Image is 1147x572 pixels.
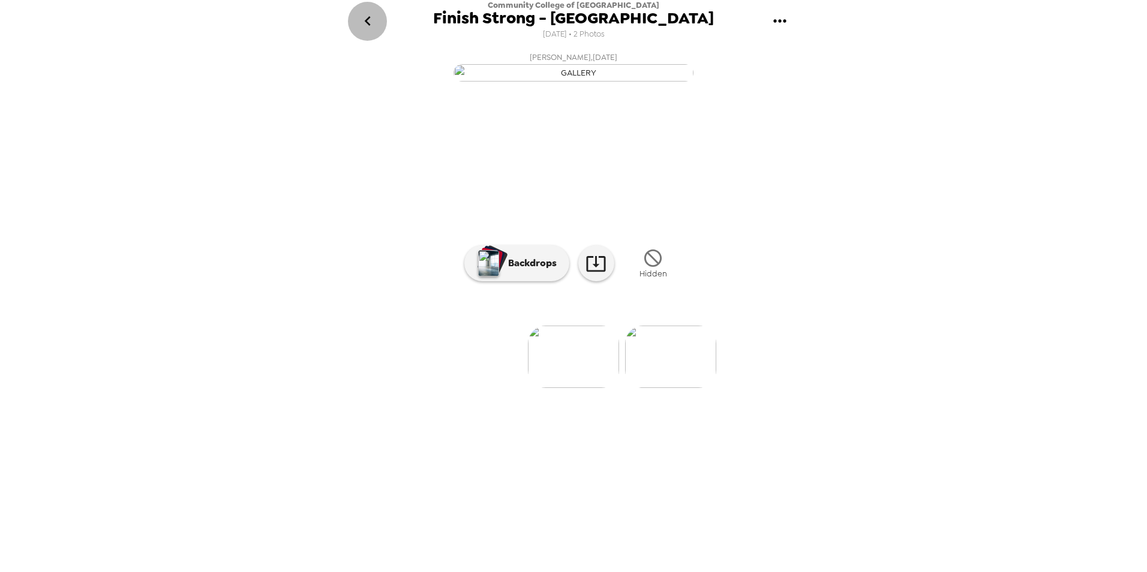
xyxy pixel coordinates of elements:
span: [PERSON_NAME] , [DATE] [530,50,617,64]
button: gallery menu [760,2,799,41]
p: Backdrops [502,256,557,270]
button: Backdrops [464,245,569,281]
span: [DATE] • 2 Photos [543,26,605,43]
img: gallery [625,326,716,388]
span: Finish Strong - [GEOGRAPHIC_DATA] [433,10,714,26]
button: [PERSON_NAME],[DATE] [334,47,813,85]
img: gallery [454,64,693,82]
button: go back [348,2,387,41]
button: Hidden [623,241,683,286]
img: gallery [528,326,619,388]
span: Hidden [639,269,667,279]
